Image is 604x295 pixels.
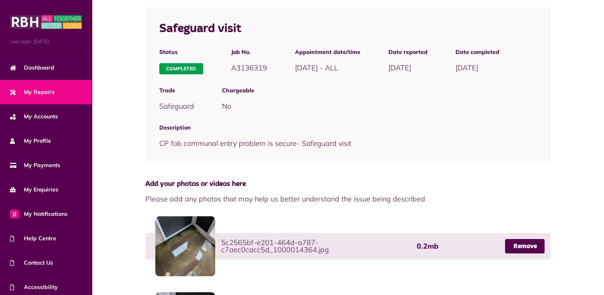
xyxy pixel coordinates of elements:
[159,48,203,56] span: Status
[388,48,428,56] span: Date reported
[222,102,231,111] span: No
[159,102,194,111] span: Safeguard
[10,161,60,169] span: My Payments
[295,63,338,72] span: [DATE] - ALL
[159,124,537,132] span: Description
[231,48,267,56] span: Job No.
[10,210,67,218] span: My Notifications
[159,86,194,95] span: Trade
[455,48,499,56] span: Date completed
[10,283,58,291] span: Accessibility
[221,239,409,253] span: 5c2565bf-e201-464d-a787-c7aec0cacc5d_1000014364.jpg
[10,259,53,267] span: Contact Us
[222,86,537,95] span: Chargeable
[159,23,241,35] span: Safeguard visit
[10,234,56,243] span: Help Centre
[10,112,58,121] span: My Accounts
[145,179,551,189] span: Add your photos or videos here
[10,64,54,72] span: Dashboard
[145,193,551,204] span: Please add any photos that may help us better understand the issue being described
[159,139,351,148] span: CP fob communal entry problem is secure- Safeguard visit
[231,63,267,72] span: A3136319
[295,48,360,56] span: Appointment date/time
[10,38,82,45] span: Last login: [DATE]
[10,88,55,96] span: My Repairs
[417,243,438,250] span: 0.2mb
[10,185,58,194] span: My Enquiries
[10,137,51,145] span: My Profile
[159,63,203,74] span: Completed
[455,63,478,72] span: [DATE]
[505,239,545,253] a: Remove
[388,63,411,72] span: [DATE]
[10,209,19,218] span: 0
[10,14,82,30] img: MyRBH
